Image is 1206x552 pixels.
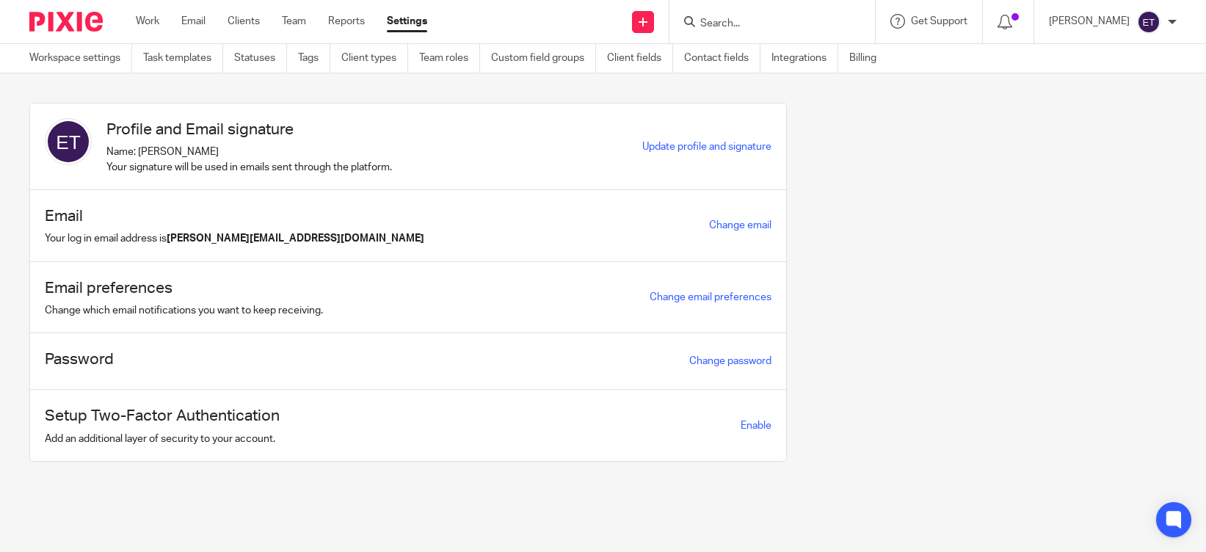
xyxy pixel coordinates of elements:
[29,12,103,32] img: Pixie
[45,205,424,228] h1: Email
[45,348,114,371] h1: Password
[136,14,159,29] a: Work
[642,142,771,152] a: Update profile and signature
[45,118,92,165] img: svg%3E
[699,18,831,31] input: Search
[45,231,424,246] p: Your log in email address is
[607,44,673,73] a: Client fields
[106,118,392,141] h1: Profile and Email signature
[29,44,132,73] a: Workspace settings
[328,14,365,29] a: Reports
[45,432,280,446] p: Add an additional layer of security to your account.
[234,44,287,73] a: Statuses
[771,44,838,73] a: Integrations
[849,44,887,73] a: Billing
[650,292,771,302] a: Change email preferences
[491,44,596,73] a: Custom field groups
[741,421,771,431] span: Enable
[341,44,408,73] a: Client types
[689,356,771,366] a: Change password
[387,14,427,29] a: Settings
[709,220,771,230] a: Change email
[298,44,330,73] a: Tags
[181,14,206,29] a: Email
[167,233,424,244] b: [PERSON_NAME][EMAIL_ADDRESS][DOMAIN_NAME]
[684,44,760,73] a: Contact fields
[143,44,223,73] a: Task templates
[106,145,392,175] p: Name: [PERSON_NAME] Your signature will be used in emails sent through the platform.
[1049,14,1130,29] p: [PERSON_NAME]
[1137,10,1160,34] img: svg%3E
[45,303,323,318] p: Change which email notifications you want to keep receiving.
[419,44,480,73] a: Team roles
[45,277,323,299] h1: Email preferences
[911,16,967,26] span: Get Support
[228,14,260,29] a: Clients
[282,14,306,29] a: Team
[45,404,280,427] h1: Setup Two-Factor Authentication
